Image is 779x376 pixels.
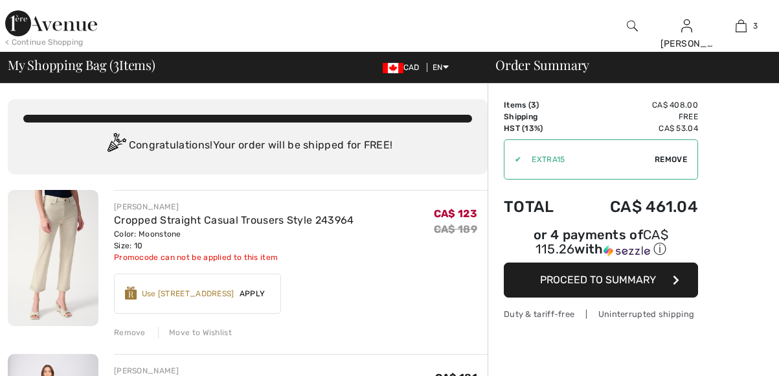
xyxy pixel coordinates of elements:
span: 3 [113,55,119,72]
div: Move to Wishlist [158,327,232,338]
td: CA$ 53.04 [574,123,698,134]
img: My Bag [736,18,747,34]
input: Promo code [521,140,655,179]
div: Order Summary [480,58,771,71]
img: search the website [627,18,638,34]
span: Proceed to Summary [540,274,656,286]
span: EN [433,63,449,72]
div: < Continue Shopping [5,36,84,48]
span: 3 [531,100,536,110]
td: Items ( ) [504,99,574,111]
a: 3 [715,18,768,34]
img: My Info [681,18,692,34]
td: CA$ 461.04 [574,185,698,229]
div: Color: Moonstone Size: 10 [114,228,354,252]
span: CAD [383,63,425,72]
div: Remove [114,327,146,338]
s: CA$ 189 [434,223,477,235]
img: Reward-Logo.svg [125,287,137,300]
td: Shipping [504,111,574,123]
td: Total [504,185,574,229]
div: Use [STREET_ADDRESS] [142,288,234,300]
img: Sezzle [604,245,650,257]
div: ✔ [504,154,521,165]
div: or 4 payments of with [504,229,698,258]
a: Cropped Straight Casual Trousers Style 243964 [114,214,354,226]
button: Proceed to Summary [504,263,698,298]
td: Free [574,111,698,123]
span: Remove [655,154,687,165]
div: or 4 payments ofCA$ 115.26withSezzle Click to learn more about Sezzle [504,229,698,263]
div: [PERSON_NAME] [660,37,714,51]
img: 1ère Avenue [5,10,97,36]
span: CA$ 115.26 [536,227,668,257]
img: Canadian Dollar [383,63,403,73]
span: 3 [753,20,758,32]
div: [PERSON_NAME] [114,201,354,213]
td: HST (13%) [504,123,574,134]
span: CA$ 123 [434,207,477,220]
div: Congratulations! Your order will be shipped for FREE! [23,133,472,159]
img: Congratulation2.svg [103,133,129,159]
img: Cropped Straight Casual Trousers Style 243964 [8,190,98,326]
td: CA$ 408.00 [574,99,698,111]
div: Promocode can not be applied to this item [114,252,354,263]
div: Duty & tariff-free | Uninterrupted shipping [504,308,698,320]
span: My Shopping Bag ( Items) [8,58,155,71]
span: Apply [234,288,271,300]
a: Sign In [681,19,692,32]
